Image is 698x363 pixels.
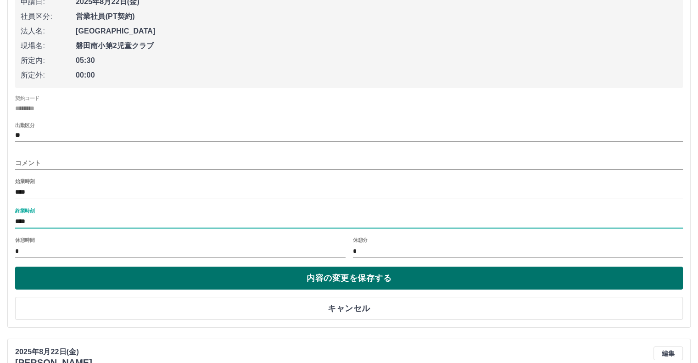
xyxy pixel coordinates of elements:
span: [GEOGRAPHIC_DATA] [76,26,677,37]
span: 現場名: [21,40,76,51]
p: 2025年8月22日(金) [15,346,92,357]
label: 契約コード [15,95,39,102]
span: 05:30 [76,55,677,66]
span: 営業社員(PT契約) [76,11,677,22]
label: 休憩分 [353,237,368,244]
span: 所定内: [21,55,76,66]
label: 出勤区分 [15,122,34,128]
span: 00:00 [76,70,677,81]
button: キャンセル [15,297,683,320]
span: 所定外: [21,70,76,81]
label: 休憩時間 [15,237,34,244]
button: 内容の変更を保存する [15,267,683,290]
label: 終業時刻 [15,207,34,214]
span: 社員区分: [21,11,76,22]
span: 磐田南小第2児童クラブ [76,40,677,51]
label: 始業時刻 [15,178,34,184]
button: 編集 [653,346,683,360]
span: 法人名: [21,26,76,37]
